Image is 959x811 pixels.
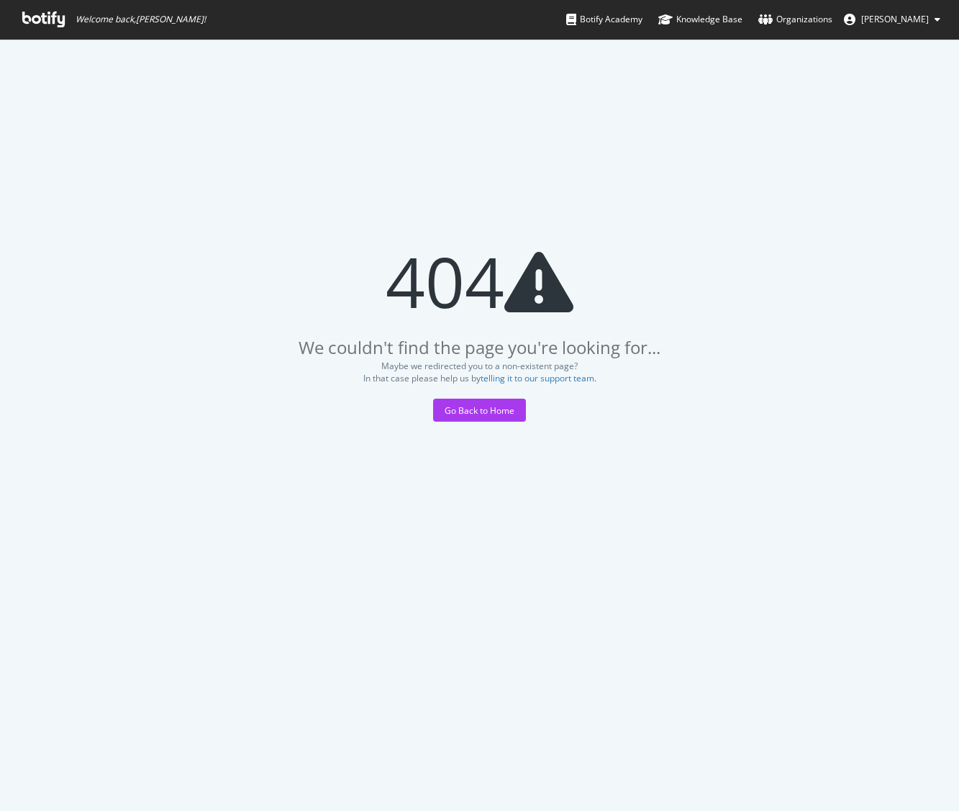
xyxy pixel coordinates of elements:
a: Go Back to Home [433,404,526,417]
div: Knowledge Base [658,12,742,27]
button: Go Back to Home [433,399,526,422]
button: [PERSON_NAME] [832,8,952,31]
div: Botify Academy [566,12,642,27]
span: Welcome back, [PERSON_NAME] ! [76,14,206,25]
div: Go Back to Home [445,404,514,417]
button: telling it to our support team. [481,373,596,384]
span: Brandon Shallenberger [861,13,929,25]
div: Organizations [758,12,832,27]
